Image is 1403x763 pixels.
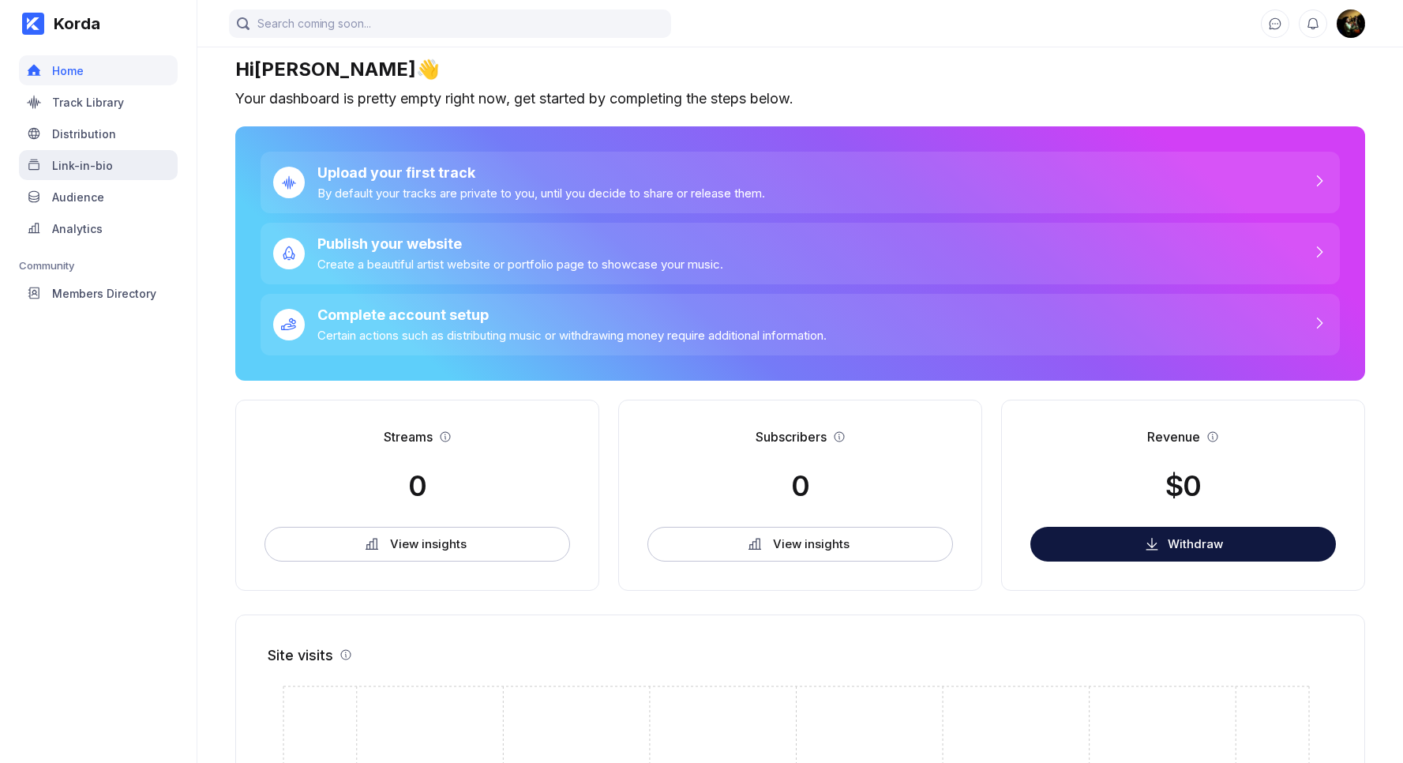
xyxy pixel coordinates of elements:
div: Hi [PERSON_NAME] 👋 [235,58,1365,81]
a: Analytics [19,213,178,245]
a: Upload your first trackBy default your tracks are private to you, until you decide to share or re... [261,152,1340,213]
div: Withdraw [1168,536,1223,551]
input: Search coming soon... [229,9,671,38]
div: Certain actions such as distributing music or withdrawing money require additional information. [317,328,827,343]
div: 0 [408,468,426,503]
div: Jeremy Beggs [1337,9,1365,38]
div: Distribution [52,127,116,141]
button: View insights [264,527,570,562]
a: Complete account setupCertain actions such as distributing music or withdrawing money require add... [261,294,1340,355]
div: Upload your first track [317,164,765,181]
div: Home [52,64,84,77]
div: Korda [44,14,100,33]
a: Distribution [19,118,178,150]
div: Site visits [268,647,333,663]
img: 160x160 [1337,9,1365,38]
div: Publish your website [317,235,723,252]
a: Track Library [19,87,178,118]
div: By default your tracks are private to you, until you decide to share or release them. [317,186,765,201]
div: $0 [1165,468,1201,503]
div: View insights [390,536,466,552]
div: Community [19,259,178,272]
div: Audience [52,190,104,204]
a: Members Directory [19,278,178,310]
div: Link-in-bio [52,159,113,172]
div: Analytics [52,222,103,235]
div: Your dashboard is pretty empty right now, get started by completing the steps below. [235,90,1365,107]
a: Link-in-bio [19,150,178,182]
div: View insights [773,536,849,552]
a: Audience [19,182,178,213]
div: Revenue [1147,429,1200,445]
button: Withdraw [1030,527,1336,562]
div: Streams [384,429,433,445]
div: Track Library [52,96,124,109]
button: View insights [647,527,953,562]
div: Complete account setup [317,306,827,323]
div: Members Directory [52,287,156,300]
a: Home [19,55,178,87]
div: Subscribers [756,429,827,445]
div: 0 [791,468,809,503]
a: Publish your websiteCreate a beautiful artist website or portfolio page to showcase your music. [261,223,1340,284]
div: Create a beautiful artist website or portfolio page to showcase your music. [317,257,723,272]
